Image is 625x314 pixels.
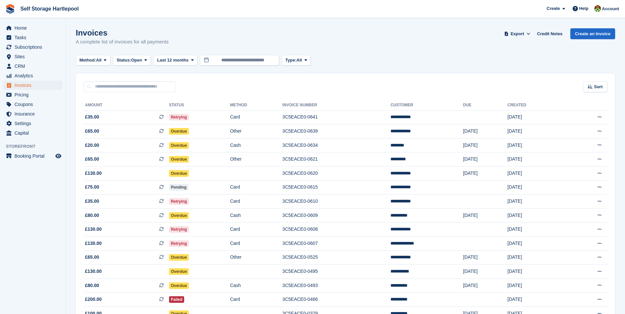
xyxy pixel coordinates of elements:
span: Account [602,6,619,12]
td: 3C5EACE0-0493 [282,278,390,293]
td: 3C5EACE0-0634 [282,138,390,152]
td: 3C5EACE0-0607 [282,237,390,251]
span: Storefront [6,143,66,150]
td: [DATE] [507,195,565,209]
span: Overdue [169,254,189,261]
td: Cash [230,278,282,293]
td: Other [230,152,282,167]
span: Settings [14,119,54,128]
span: Create [547,5,560,12]
a: Credit Notes [534,28,565,39]
td: 3C5EACE0-0639 [282,124,390,139]
span: Sort [594,84,603,90]
td: 3C5EACE0-0621 [282,152,390,167]
span: Help [579,5,588,12]
td: [DATE] [507,265,565,279]
td: [DATE] [463,152,508,167]
span: Insurance [14,109,54,118]
td: [DATE] [507,237,565,251]
th: Invoice Number [282,100,390,111]
td: 3C5EACE0-0525 [282,250,390,265]
a: menu [3,109,62,118]
span: £35.00 [85,114,99,120]
a: menu [3,151,62,161]
td: [DATE] [507,152,565,167]
th: Method [230,100,282,111]
a: menu [3,100,62,109]
span: All [297,57,302,64]
span: £80.00 [85,212,99,219]
td: [DATE] [463,278,508,293]
th: Amount [84,100,169,111]
span: £200.00 [85,296,102,303]
td: [DATE] [507,167,565,181]
span: Overdue [169,128,189,135]
a: menu [3,71,62,80]
span: Status: [117,57,131,64]
td: [DATE] [507,124,565,139]
span: Overdue [169,170,189,177]
span: £65.00 [85,254,99,261]
span: Overdue [169,156,189,163]
td: Cash [230,138,282,152]
td: 3C5EACE0-0608 [282,222,390,237]
td: Other [230,124,282,139]
button: Export [503,28,532,39]
p: A complete list of invoices for all payments [76,38,169,46]
span: Retrying [169,114,189,120]
span: Subscriptions [14,42,54,52]
td: Cash [230,208,282,222]
button: Method: All [76,55,110,66]
a: menu [3,52,62,61]
img: Woods Removals [594,5,601,12]
span: Overdue [169,212,189,219]
span: £75.00 [85,184,99,191]
td: Card [230,237,282,251]
span: Invoices [14,81,54,90]
span: Pending [169,184,188,191]
span: Retrying [169,226,189,233]
span: Export [511,31,524,37]
span: Booking Portal [14,151,54,161]
td: [DATE] [463,208,508,222]
a: Preview store [54,152,62,160]
span: £20.00 [85,142,99,149]
span: £35.00 [85,198,99,205]
span: £130.00 [85,268,102,275]
td: [DATE] [507,250,565,265]
span: Open [131,57,142,64]
span: Capital [14,128,54,138]
td: 3C5EACE0-0641 [282,110,390,124]
span: Sites [14,52,54,61]
th: Customer [390,100,463,111]
td: 3C5EACE0-0466 [282,293,390,307]
span: Tasks [14,33,54,42]
td: [DATE] [507,180,565,195]
span: Last 12 months [157,57,188,64]
td: [DATE] [463,124,508,139]
span: Overdue [169,142,189,149]
span: CRM [14,62,54,71]
button: Last 12 months [154,55,197,66]
span: Retrying [169,240,189,247]
span: £130.00 [85,170,102,177]
img: stora-icon-8386f47178a22dfd0bd8f6a31ec36ba5ce8667c1dd55bd0f319d3a0aa187defe.svg [5,4,15,14]
h1: Invoices [76,28,169,37]
span: £130.00 [85,226,102,233]
span: Failed [169,296,185,303]
span: £130.00 [85,240,102,247]
td: [DATE] [507,208,565,222]
a: Self Storage Hartlepool [18,3,81,14]
td: [DATE] [463,138,508,152]
td: [DATE] [507,110,565,124]
button: Status: Open [113,55,151,66]
a: menu [3,62,62,71]
td: [DATE] [507,278,565,293]
td: [DATE] [507,222,565,237]
td: [DATE] [463,265,508,279]
span: Pricing [14,90,54,99]
td: 3C5EACE0-0620 [282,167,390,181]
span: £80.00 [85,282,99,289]
span: Overdue [169,282,189,289]
td: [DATE] [463,250,508,265]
